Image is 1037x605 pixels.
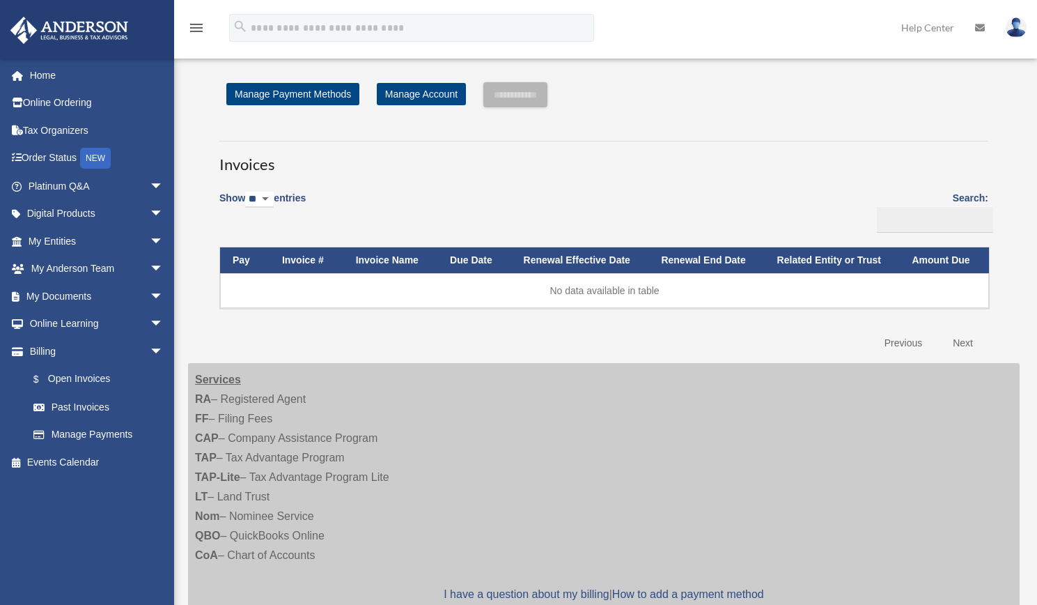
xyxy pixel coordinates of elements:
span: arrow_drop_down [150,172,178,201]
span: arrow_drop_down [150,310,178,339]
strong: TAP-Lite [195,471,240,483]
strong: CAP [195,432,219,444]
a: Billingarrow_drop_down [10,337,178,365]
th: Due Date: activate to sort column ascending [437,247,511,273]
strong: RA [195,393,211,405]
input: Search: [877,207,993,233]
a: Previous [874,329,933,358]
td: No data available in table [220,273,989,308]
span: arrow_drop_down [150,337,178,366]
a: Order StatusNEW [10,144,185,173]
strong: CoA [195,549,218,561]
img: Anderson Advisors Platinum Portal [6,17,132,44]
a: Platinum Q&Aarrow_drop_down [10,172,185,200]
th: Invoice Name: activate to sort column ascending [343,247,437,273]
th: Renewal Effective Date: activate to sort column ascending [511,247,649,273]
a: Manage Account [377,83,466,105]
img: User Pic [1006,17,1027,38]
strong: Services [195,374,241,385]
i: search [233,19,248,34]
a: My Documentsarrow_drop_down [10,282,185,310]
th: Related Entity or Trust: activate to sort column ascending [765,247,900,273]
a: Events Calendar [10,448,185,476]
th: Invoice #: activate to sort column ascending [270,247,343,273]
strong: TAP [195,452,217,464]
i: menu [188,20,205,36]
th: Pay: activate to sort column descending [220,247,270,273]
a: Past Invoices [20,393,178,421]
select: Showentries [245,192,274,208]
strong: QBO [195,530,220,542]
span: arrow_drop_down [150,282,178,311]
a: Tax Organizers [10,116,185,144]
a: Online Ordering [10,89,185,117]
th: Renewal End Date: activate to sort column ascending [648,247,764,273]
a: Home [10,61,185,89]
th: Amount Due: activate to sort column ascending [899,247,989,273]
a: $Open Invoices [20,365,171,394]
p: | [195,585,1013,604]
label: Search: [872,190,988,233]
span: $ [41,371,48,388]
a: Digital Productsarrow_drop_down [10,200,185,228]
span: arrow_drop_down [150,200,178,229]
a: menu [188,24,205,36]
strong: LT [195,491,208,503]
label: Show entries [219,190,306,222]
a: I have a question about my billing [444,588,609,600]
div: NEW [80,148,111,169]
strong: Nom [195,510,220,522]
a: My Anderson Teamarrow_drop_down [10,255,185,283]
a: Manage Payment Methods [226,83,359,105]
a: Next [942,329,983,358]
span: arrow_drop_down [150,255,178,284]
a: Online Learningarrow_drop_down [10,310,185,338]
h3: Invoices [219,141,988,176]
a: Manage Payments [20,421,178,449]
strong: FF [195,413,209,424]
a: My Entitiesarrow_drop_down [10,227,185,255]
a: How to add a payment method [612,588,764,600]
span: arrow_drop_down [150,227,178,256]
